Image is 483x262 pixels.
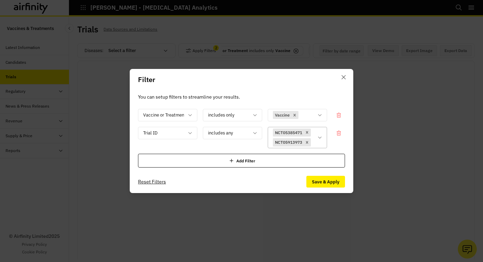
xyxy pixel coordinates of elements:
p: Vaccine [275,112,290,118]
p: NCT05913973 [275,139,302,145]
div: Remove [object Object] [291,111,298,119]
p: NCT05385471 [275,130,302,136]
button: Save & Apply [306,176,345,188]
p: You can setup filters to streamline your results. [138,93,345,101]
button: Close [338,72,349,83]
header: Filter [130,69,353,90]
div: Remove [object Object] [303,129,311,137]
div: Add Filter [138,154,345,168]
div: Remove [object Object] [303,138,311,147]
button: Reset Filters [138,176,166,187]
